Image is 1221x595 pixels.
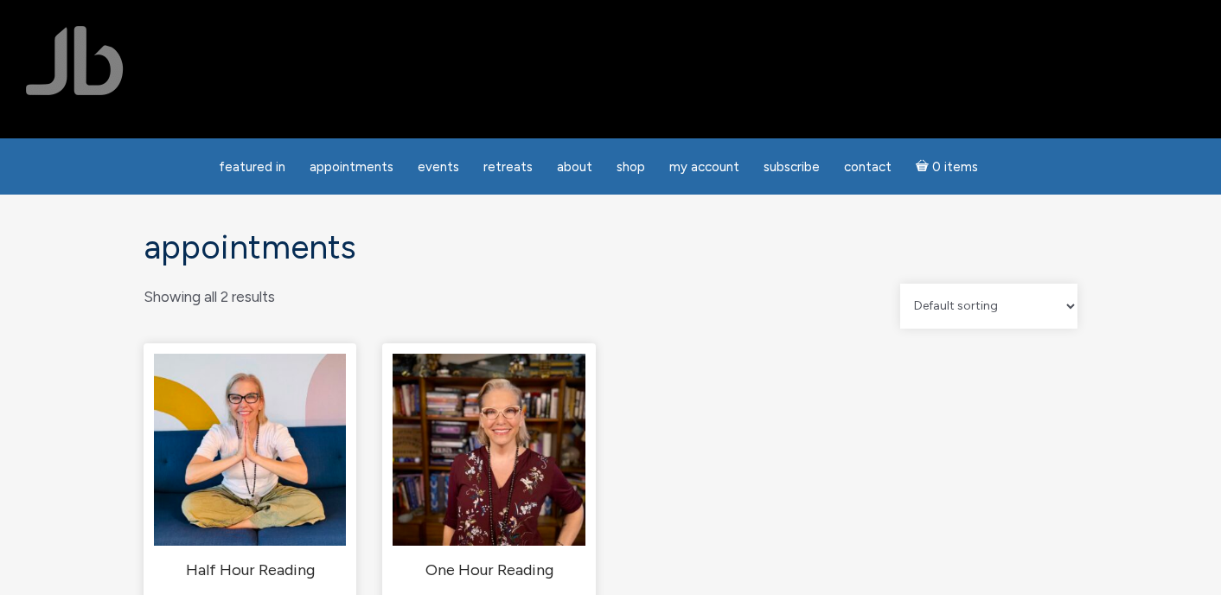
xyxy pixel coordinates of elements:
a: Shop [606,150,655,184]
span: Events [418,159,459,175]
span: Retreats [483,159,533,175]
img: Half Hour Reading [154,354,346,546]
span: featured in [219,159,285,175]
a: Events [407,150,470,184]
h2: One Hour Reading [393,560,585,581]
span: About [557,159,592,175]
span: Appointments [310,159,393,175]
a: Cart0 items [905,149,988,184]
img: Jamie Butler. The Everyday Medium [26,26,124,95]
i: Cart [916,159,932,175]
img: One Hour Reading [393,354,585,546]
a: Subscribe [753,150,830,184]
a: About [547,150,603,184]
h1: Appointments [144,229,1077,266]
span: Subscribe [764,159,820,175]
a: My Account [659,150,750,184]
span: My Account [669,159,739,175]
span: 0 items [932,161,978,174]
a: Retreats [473,150,543,184]
h2: Half Hour Reading [154,560,346,581]
a: Appointments [299,150,404,184]
a: featured in [208,150,296,184]
span: Contact [844,159,892,175]
a: Contact [834,150,902,184]
select: Shop order [900,284,1077,329]
span: Shop [617,159,645,175]
p: Showing all 2 results [144,284,275,310]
